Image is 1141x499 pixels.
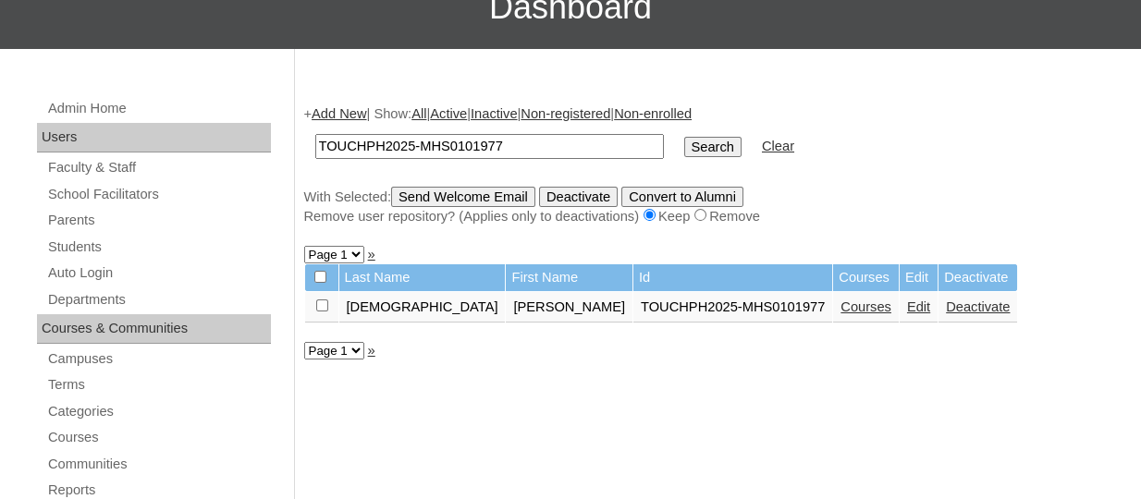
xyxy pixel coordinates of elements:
input: Convert to Alumni [621,187,743,207]
input: Search [315,134,664,159]
a: » [368,247,375,262]
a: Deactivate [946,299,1010,314]
input: Search [684,137,742,157]
td: [DEMOGRAPHIC_DATA] [339,292,506,323]
a: Students [46,236,271,259]
a: Non-enrolled [614,106,692,121]
a: Auto Login [46,262,271,285]
td: Edit [900,264,938,291]
div: With Selected: [304,187,1123,226]
a: Non-registered [521,106,610,121]
a: Active [430,106,467,121]
a: Courses [840,299,891,314]
a: Campuses [46,347,271,371]
a: Departments [46,288,271,311]
a: Faculty & Staff [46,156,271,179]
a: Categories [46,400,271,423]
a: Courses [46,426,271,449]
td: [PERSON_NAME] [506,292,632,323]
a: Communities [46,453,271,476]
a: Admin Home [46,97,271,120]
input: Deactivate [539,187,618,207]
td: Last Name [339,264,506,291]
td: Courses [833,264,899,291]
td: First Name [506,264,632,291]
a: School Facilitators [46,183,271,206]
div: Remove user repository? (Applies only to deactivations) Keep Remove [304,207,1123,226]
div: + | Show: | | | | [304,104,1123,226]
div: Users [37,123,271,152]
a: Clear [762,139,794,153]
td: Deactivate [939,264,1017,291]
div: Courses & Communities [37,314,271,344]
td: Id [633,264,832,291]
a: Terms [46,373,271,396]
a: Add New [312,106,366,121]
a: All [411,106,426,121]
input: Send Welcome Email [391,187,535,207]
a: Parents [46,209,271,232]
td: TOUCHPH2025-MHS0101977 [633,292,832,323]
a: Edit [907,299,930,314]
a: Inactive [471,106,518,121]
a: » [368,343,375,358]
